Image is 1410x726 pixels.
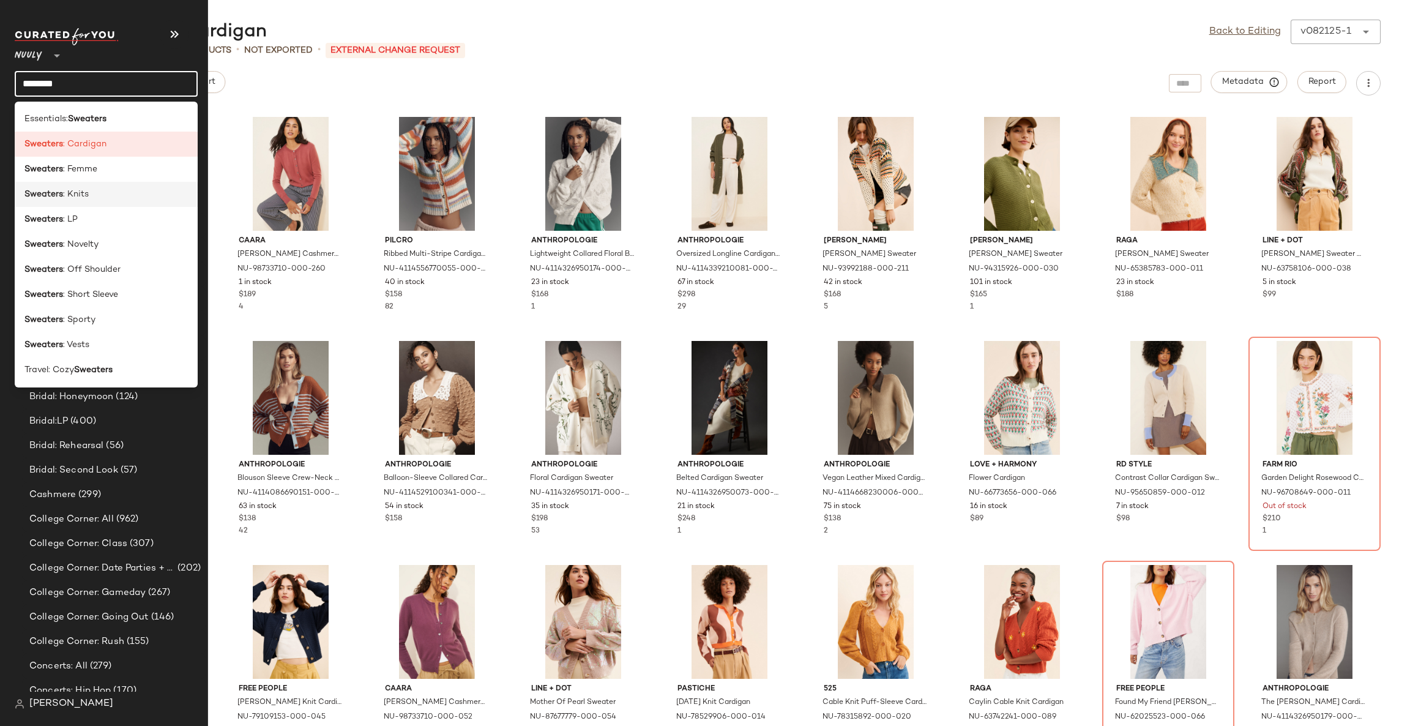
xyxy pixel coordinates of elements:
[15,28,119,45] img: cfy_white_logo.C9jOOHJF.svg
[668,565,791,679] img: 78529906_014_b4
[63,163,97,176] span: : Femme
[113,390,138,404] span: (124)
[385,290,402,301] span: $158
[1106,117,1230,231] img: 65385783_011_b4
[24,213,63,226] b: Sweaters
[969,249,1062,260] span: [PERSON_NAME] Sweater
[1115,473,1219,484] span: Contrast Collar Cardigan Sweater
[63,313,95,326] span: : Sporty
[824,501,861,512] span: 75 in stock
[63,238,99,251] span: : Novelty
[531,501,569,512] span: 35 in stock
[239,460,343,471] span: Anthropologie
[237,488,341,499] span: NU-4114086690151-000-026
[814,117,938,231] img: 93992188_211_b
[824,527,828,535] span: 2
[24,339,63,351] b: Sweaters
[1261,712,1365,723] span: NU-4114326950179-000-014
[521,565,645,679] img: 87677779_054_b
[1261,249,1365,260] span: [PERSON_NAME] Sweater Cardigan
[1261,264,1351,275] span: NU-63758106-000-038
[531,684,635,695] span: Line + Dot
[824,303,828,311] span: 5
[385,684,489,695] span: CAARA
[127,537,154,551] span: (307)
[326,43,465,58] p: External Change Request
[531,236,635,247] span: Anthropologie
[676,473,763,484] span: Belted Cardigan Sweater
[969,264,1059,275] span: NU-94315926-000-030
[29,439,103,453] span: Bridal: Rehearsal
[824,277,862,288] span: 42 in stock
[970,514,983,525] span: $89
[229,341,352,455] img: 4114086690151_026_b
[970,277,1012,288] span: 101 in stock
[676,249,780,260] span: Oversized Longline Cardigan Sweater
[960,341,1084,455] img: 66773656_066_b3
[521,117,645,231] img: 4114326950174_011_b
[24,263,63,276] b: Sweaters
[1106,341,1230,455] img: 95650859_012_b
[668,341,791,455] img: 4114326950073_090_b
[237,473,341,484] span: Blouson Sleeve Crew-Neck Cardigan Sweater
[24,238,63,251] b: Sweaters
[114,512,139,526] span: (962)
[970,684,1074,695] span: Raga
[960,565,1084,679] img: 63742241_089_b3
[63,263,121,276] span: : Off Shoulder
[1263,290,1276,301] span: $99
[969,697,1064,708] span: Caylin Cable Knit Cardigan
[824,236,928,247] span: [PERSON_NAME]
[29,512,114,526] span: College Corner: All
[237,697,341,708] span: [PERSON_NAME] Knit Cardigan
[1115,712,1205,723] span: NU-62025523-000-066
[88,659,112,673] span: (279)
[1116,460,1220,471] span: RD Style
[677,684,781,695] span: PASTICHE
[960,117,1084,231] img: 94315926_030_b
[1253,341,1376,455] img: 96708649_011_b
[1308,77,1336,87] span: Report
[969,712,1056,723] span: NU-63742241-000-089
[970,501,1007,512] span: 16 in stock
[676,712,766,723] span: NU-78529906-000-014
[237,249,341,260] span: [PERSON_NAME] Cashmere Cardigan Sweater
[237,712,326,723] span: NU-79109153-000-045
[677,303,686,311] span: 29
[822,488,927,499] span: NU-4114668230006-000-014
[375,341,499,455] img: 4114529100341_025_b
[814,565,938,679] img: 78315892_020_b3
[103,439,124,453] span: (56)
[677,460,781,471] span: Anthropologie
[68,414,96,428] span: (400)
[63,339,89,351] span: : Vests
[63,188,89,201] span: : Knits
[239,303,244,311] span: 4
[239,277,272,288] span: 1 in stock
[1253,117,1376,231] img: 63758106_038_b3
[239,527,248,535] span: 42
[1209,24,1281,39] a: Back to Editing
[237,264,326,275] span: NU-98733710-000-260
[63,213,78,226] span: : LP
[118,463,138,477] span: (57)
[531,303,535,311] span: 1
[970,236,1074,247] span: [PERSON_NAME]
[229,117,352,231] img: 98733710_260_b
[236,43,239,58] span: •
[149,610,174,624] span: (146)
[1261,488,1351,499] span: NU-96708649-000-011
[676,697,750,708] span: [DATE] Knit Cardigan
[385,277,425,288] span: 40 in stock
[24,313,63,326] b: Sweaters
[1116,684,1220,695] span: Free People
[76,488,101,502] span: (299)
[29,659,88,673] span: Concerts: All
[29,684,111,698] span: Concerts: Hip Hop
[384,712,472,723] span: NU-98733710-000-052
[24,188,63,201] b: Sweaters
[677,514,695,525] span: $248
[63,138,106,151] span: : Cardigan
[1261,473,1365,484] span: Garden Delight Rosewood Cardigan Sweater
[1300,24,1351,39] div: v082125-1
